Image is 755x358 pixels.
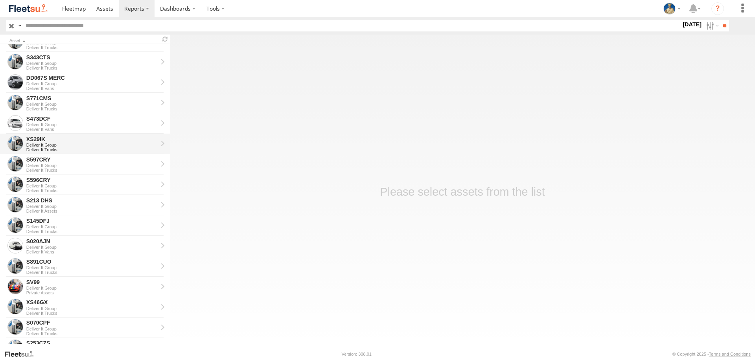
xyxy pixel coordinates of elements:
[26,115,158,122] div: S473DCF - View Asset History
[703,20,720,31] label: Search Filter Options
[26,143,158,147] div: Deliver It Group
[26,258,158,265] div: S891CUO - View Asset History
[26,147,158,152] div: Deliver It Trucks
[26,238,158,245] div: S020AJN - View Asset History
[26,319,158,326] div: S070CPF - View Asset History
[26,270,158,275] div: Deliver It Trucks
[661,3,683,15] div: Matt Draper
[26,197,158,204] div: S213 DHS - View Asset History
[26,299,158,306] div: XS46GX - View Asset History
[26,163,158,168] div: Deliver It Group
[26,168,158,173] div: Deliver It Trucks
[342,352,372,356] div: Version: 308.01
[26,209,158,213] div: Deliver It Assets
[26,106,158,111] div: Deliver It Trucks
[26,327,158,331] div: Deliver It Group
[26,250,158,254] div: Deliver It Vans
[26,204,158,209] div: Deliver It Group
[711,2,724,15] i: ?
[26,184,158,188] div: Deliver It Group
[26,122,158,127] div: Deliver It Group
[26,290,158,295] div: Private Assets
[26,54,158,61] div: S343CTS - View Asset History
[26,331,158,336] div: Deliver It Trucks
[672,352,751,356] div: © Copyright 2025 -
[160,35,170,43] span: Refresh
[26,188,158,193] div: Deliver It Trucks
[26,127,158,132] div: Deliver It Vans
[26,74,158,81] div: DD067S MERC - View Asset History
[26,229,158,234] div: Deliver It Trucks
[26,340,158,347] div: S253CZS - View Asset History
[26,311,158,316] div: Deliver It Trucks
[26,61,158,66] div: Deliver It Group
[681,20,703,29] label: [DATE]
[26,102,158,106] div: Deliver It Group
[4,350,41,358] a: Visit our Website
[26,86,158,91] div: Deliver It Vans
[26,136,158,143] div: XS29IK - View Asset History
[26,224,158,229] div: Deliver It Group
[26,265,158,270] div: Deliver It Group
[26,245,158,250] div: Deliver It Group
[709,352,751,356] a: Terms and Conditions
[26,81,158,86] div: Deliver It Group
[26,286,158,290] div: Deliver It Group
[26,279,158,286] div: SV99 - View Asset History
[26,156,158,163] div: S597CRY - View Asset History
[9,39,157,43] div: Click to Sort
[8,3,49,14] img: fleetsu-logo-horizontal.svg
[26,95,158,102] div: S771CMS - View Asset History
[17,20,23,31] label: Search Query
[26,306,158,311] div: Deliver It Group
[26,176,158,184] div: S596CRY - View Asset History
[26,66,158,70] div: Deliver It Trucks
[26,45,158,50] div: Deliver It Trucks
[26,217,158,224] div: S145DFJ - View Asset History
